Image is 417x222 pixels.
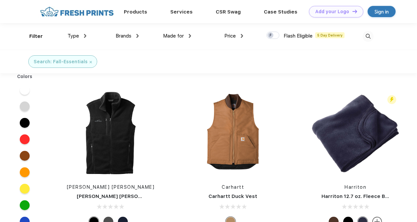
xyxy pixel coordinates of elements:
[68,33,79,39] span: Type
[34,58,88,65] div: Search: Fall-Essentials
[352,10,357,13] img: DT
[116,33,131,39] span: Brands
[67,90,154,177] img: func=resize&h=266
[84,34,86,38] img: dropdown.png
[312,90,399,177] img: func=resize&h=266
[368,6,396,17] a: Sign in
[375,8,389,15] div: Sign in
[224,33,236,39] span: Price
[321,193,401,199] a: Harriton 12.7 oz. Fleece Blanket
[284,33,313,39] span: Flash Eligible
[90,61,92,63] img: filter_cancel.svg
[124,9,147,15] a: Products
[363,31,374,42] img: desktop_search.svg
[241,34,243,38] img: dropdown.png
[387,95,396,104] img: flash_active_toggle.svg
[189,34,191,38] img: dropdown.png
[77,193,192,199] a: [PERSON_NAME] [PERSON_NAME] Fleece Vest
[208,193,257,199] a: Carhartt Duck Vest
[189,90,277,177] img: func=resize&h=266
[345,184,366,190] a: Harriton
[136,34,139,38] img: dropdown.png
[29,33,43,40] div: Filter
[315,32,345,38] span: 5 Day Delivery
[163,33,184,39] span: Made for
[315,9,349,14] div: Add your Logo
[67,184,155,190] a: [PERSON_NAME] [PERSON_NAME]
[12,73,38,80] div: Colors
[222,184,244,190] a: Carhartt
[38,6,116,17] img: fo%20logo%202.webp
